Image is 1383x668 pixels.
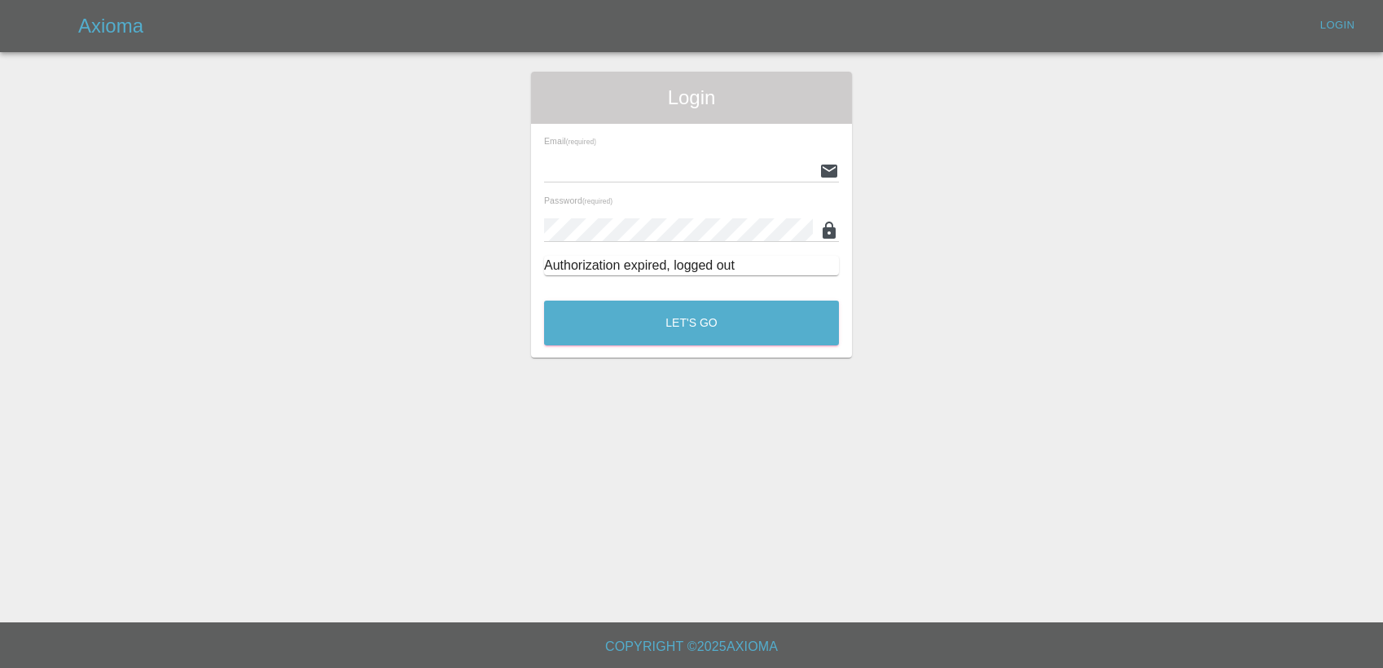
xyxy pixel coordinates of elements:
[566,138,596,146] small: (required)
[582,198,612,205] small: (required)
[13,635,1370,658] h6: Copyright © 2025 Axioma
[1311,13,1363,38] a: Login
[544,136,596,146] span: Email
[544,256,839,275] div: Authorization expired, logged out
[544,196,612,205] span: Password
[544,85,839,111] span: Login
[544,301,839,345] button: Let's Go
[78,13,143,39] h5: Axioma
